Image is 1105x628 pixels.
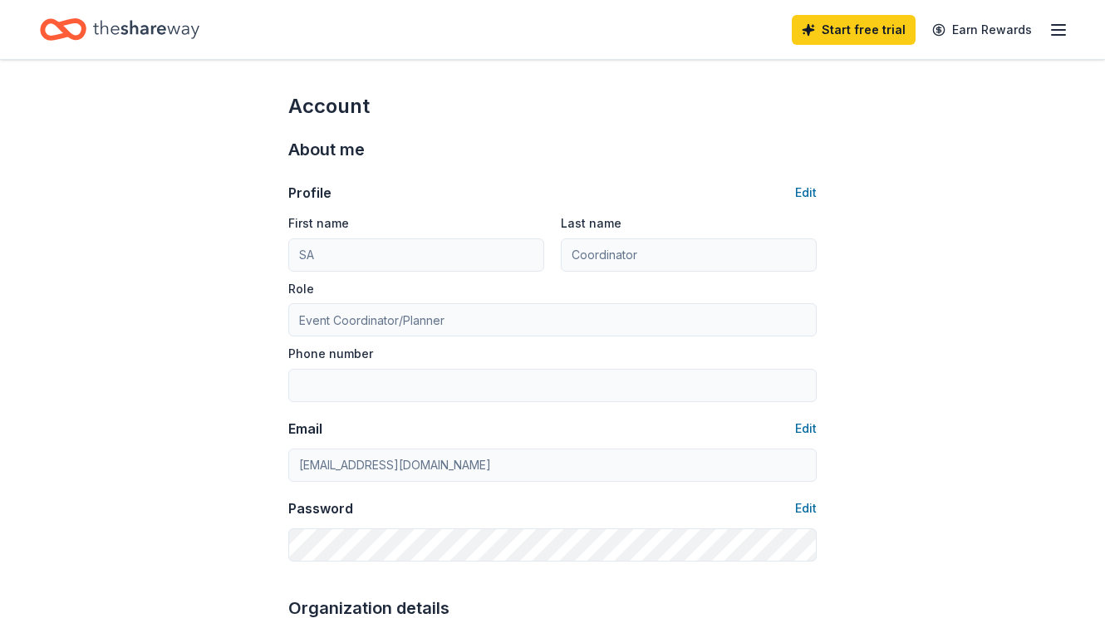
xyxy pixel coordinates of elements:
[795,183,817,203] button: Edit
[561,215,621,232] label: Last name
[288,346,373,362] label: Phone number
[792,15,916,45] a: Start free trial
[288,93,817,120] div: Account
[288,281,314,297] label: Role
[288,183,331,203] div: Profile
[288,136,817,163] div: About me
[40,10,199,49] a: Home
[288,498,353,518] div: Password
[288,419,322,439] div: Email
[288,595,817,621] div: Organization details
[795,419,817,439] button: Edit
[288,215,349,232] label: First name
[922,15,1042,45] a: Earn Rewards
[795,498,817,518] button: Edit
